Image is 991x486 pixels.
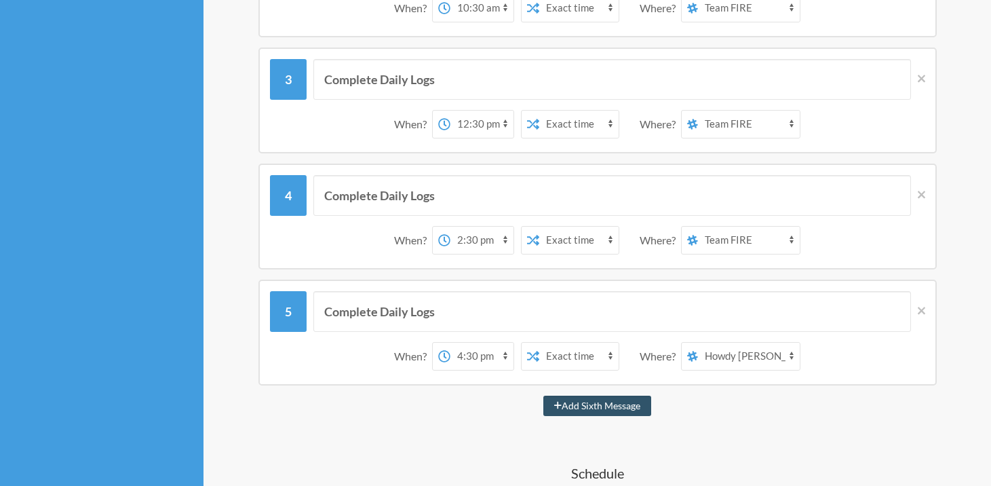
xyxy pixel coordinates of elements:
input: Message [313,59,911,100]
h4: Schedule [231,464,964,483]
div: When? [394,226,432,255]
div: Where? [640,226,681,255]
div: When? [394,342,432,371]
button: Add Sixth Message [543,396,651,416]
div: When? [394,110,432,138]
div: Where? [640,110,681,138]
input: Message [313,291,911,332]
input: Message [313,175,911,216]
div: Where? [640,342,681,371]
